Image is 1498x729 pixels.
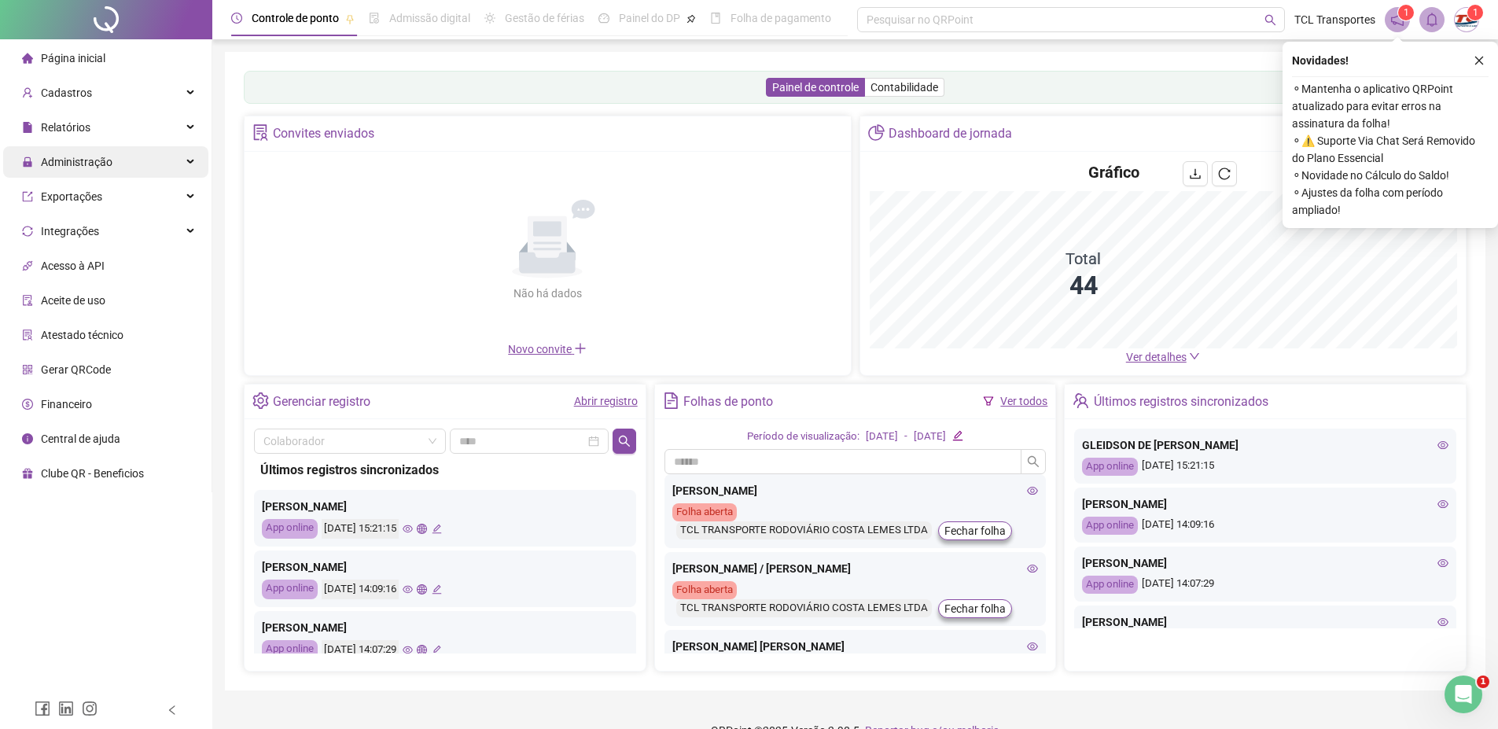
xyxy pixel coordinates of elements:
span: eye [1027,485,1038,496]
span: eye [1437,558,1448,569]
span: solution [252,124,269,141]
span: qrcode [22,364,33,375]
div: Convites enviados [273,120,374,147]
span: Painel do DP [619,12,680,24]
span: user-add [22,87,33,98]
span: sync [22,226,33,237]
span: Gestão de férias [505,12,584,24]
div: App online [262,640,318,660]
div: Últimos registros sincronizados [1094,388,1268,415]
span: Admissão digital [389,12,470,24]
span: solution [22,330,33,341]
span: close [1474,55,1485,66]
span: file-done [369,13,380,24]
span: notification [1390,13,1404,27]
h4: Gráfico [1088,161,1139,183]
a: Ver todos [1000,395,1047,407]
div: [DATE] 14:07:29 [1082,576,1448,594]
span: 1 [1404,7,1409,18]
span: Integrações [41,225,99,237]
div: Gerenciar registro [273,388,370,415]
div: App online [1082,517,1138,535]
span: eye [403,645,413,655]
span: edit [432,584,442,595]
div: [PERSON_NAME] [262,619,628,636]
span: Clube QR - Beneficios [41,467,144,480]
div: Não há dados [475,285,620,302]
span: eye [403,524,413,534]
span: dashboard [598,13,609,24]
div: GLEIDSON DE [PERSON_NAME] [1082,436,1448,454]
div: [PERSON_NAME] [1082,554,1448,572]
span: eye [1437,440,1448,451]
button: Fechar folha [938,521,1012,540]
span: Novo convite [508,343,587,355]
div: App online [262,580,318,599]
div: [PERSON_NAME] / [PERSON_NAME] [672,560,1039,577]
span: Cadastros [41,87,92,99]
div: [PERSON_NAME] [PERSON_NAME] [672,638,1039,655]
span: 1 [1473,7,1478,18]
span: plus [574,342,587,355]
iframe: Intercom live chat [1445,676,1482,713]
span: edit [952,430,962,440]
span: instagram [82,701,98,716]
span: dollar [22,399,33,410]
span: down [1189,351,1200,362]
span: eye [1437,499,1448,510]
div: App online [1082,458,1138,476]
span: Atestado técnico [41,329,123,341]
span: home [22,53,33,64]
span: Novidades ! [1292,52,1349,69]
span: pie-chart [868,124,885,141]
div: [DATE] [866,429,898,445]
span: Central de ajuda [41,433,120,445]
div: - [904,429,907,445]
div: Período de visualização: [747,429,859,445]
span: Exportações [41,190,102,203]
span: Ver detalhes [1126,351,1187,363]
span: search [1264,14,1276,26]
button: Fechar folha [938,599,1012,618]
span: Aceite de uso [41,294,105,307]
span: pushpin [345,14,355,24]
div: TCL TRANSPORTE RODOVIÁRIO COSTA LEMES LTDA [676,521,932,539]
span: api [22,260,33,271]
span: file-text [663,392,679,409]
span: export [22,191,33,202]
span: eye [1027,563,1038,574]
span: info-circle [22,433,33,444]
span: Contabilidade [870,81,938,94]
div: [PERSON_NAME] [1082,613,1448,631]
a: Abrir registro [574,395,638,407]
div: Folhas de ponto [683,388,773,415]
span: book [710,13,721,24]
span: global [417,524,427,534]
div: App online [262,519,318,539]
div: [DATE] 14:09:16 [1082,517,1448,535]
div: [PERSON_NAME] [1082,495,1448,513]
span: global [417,584,427,595]
div: App online [1082,576,1138,594]
span: left [167,705,178,716]
span: Fechar folha [944,600,1006,617]
span: file [22,122,33,133]
div: TCL TRANSPORTE RODOVIÁRIO COSTA LEMES LTDA [676,599,932,617]
span: reload [1218,168,1231,180]
div: [DATE] 15:21:15 [1082,458,1448,476]
span: team [1073,392,1089,409]
span: edit [432,524,442,534]
span: filter [983,396,994,407]
span: lock [22,156,33,168]
span: linkedin [58,701,74,716]
span: bell [1425,13,1439,27]
span: edit [432,645,442,655]
span: 1 [1477,676,1489,688]
span: sun [484,13,495,24]
span: eye [1027,641,1038,652]
span: facebook [35,701,50,716]
span: Folha de pagamento [731,12,831,24]
span: ⚬ ⚠️ Suporte Via Chat Será Removido do Plano Essencial [1292,132,1489,167]
span: Administração [41,156,112,168]
span: eye [1437,617,1448,628]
